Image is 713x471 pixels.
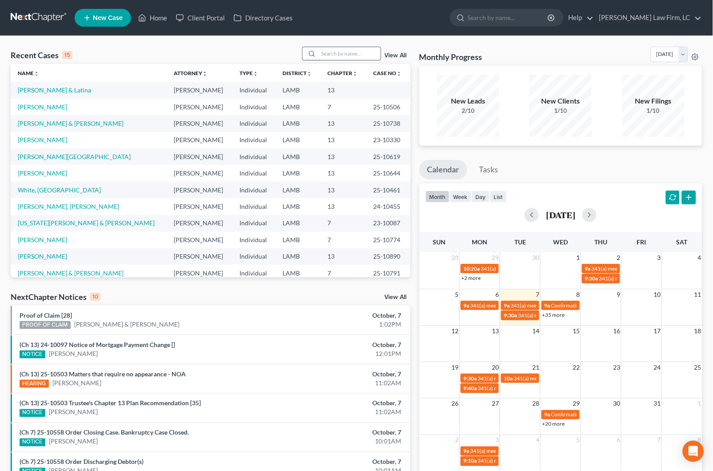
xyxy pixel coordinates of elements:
[468,9,549,26] input: Search by name...
[472,191,490,203] button: day
[366,198,410,215] td: 24-10455
[232,248,275,265] td: Individual
[18,120,123,127] a: [PERSON_NAME] & [PERSON_NAME]
[232,132,275,148] td: Individual
[677,238,688,246] span: Sat
[478,458,610,464] span: 341(a) meeting for [PERSON_NAME] & [PERSON_NAME]
[542,311,565,318] a: +35 more
[504,375,513,382] span: 10a
[683,441,704,462] div: Open Intercom Messenger
[494,289,500,300] span: 6
[463,385,477,391] span: 9:40a
[385,294,407,300] a: View All
[572,399,581,409] span: 29
[575,252,581,263] span: 1
[470,448,556,455] span: 341(a) meeting for [PERSON_NAME]
[18,103,67,111] a: [PERSON_NAME]
[656,252,661,263] span: 3
[551,302,652,309] span: Confirmation hearing for [PERSON_NAME]
[280,408,402,417] div: 11:02AM
[167,248,232,265] td: [PERSON_NAME]
[504,312,517,319] span: 9:30a
[167,148,232,165] td: [PERSON_NAME]
[275,115,320,132] td: LAMB
[275,132,320,148] td: LAMB
[637,238,646,246] span: Fri
[575,289,581,300] span: 8
[585,275,598,282] span: 9:30a
[554,238,568,246] span: Wed
[320,265,366,281] td: 7
[280,340,402,349] div: October, 7
[572,326,581,336] span: 15
[320,115,366,132] td: 13
[167,99,232,115] td: [PERSON_NAME]
[454,289,459,300] span: 5
[232,232,275,248] td: Individual
[49,437,98,446] a: [PERSON_NAME]
[202,71,207,76] i: unfold_more
[616,435,621,446] span: 6
[437,106,499,115] div: 2/10
[697,252,702,263] span: 4
[542,421,565,427] a: +20 more
[11,50,72,60] div: Recent Cases
[171,10,229,26] a: Client Portal
[93,15,123,21] span: New Case
[319,47,381,60] input: Search by name...
[18,203,119,210] a: [PERSON_NAME], [PERSON_NAME]
[167,82,232,98] td: [PERSON_NAME]
[366,165,410,181] td: 25-10644
[535,435,540,446] span: 4
[454,435,459,446] span: 2
[419,52,482,62] h3: Monthly Progress
[280,437,402,446] div: 10:01AM
[18,86,91,94] a: [PERSON_NAME] & Latina
[18,219,155,227] a: [US_STATE][PERSON_NAME] & [PERSON_NAME]
[253,71,258,76] i: unfold_more
[470,302,556,309] span: 341(a) meeting for [PERSON_NAME]
[283,70,312,76] a: Districtunfold_more
[585,265,590,272] span: 9a
[450,399,459,409] span: 26
[366,248,410,265] td: 25-10890
[90,293,100,301] div: 10
[450,326,459,336] span: 12
[504,302,510,309] span: 9a
[275,248,320,265] td: LAMB
[49,349,98,358] a: [PERSON_NAME]
[366,182,410,198] td: 25-10461
[275,165,320,181] td: LAMB
[366,99,410,115] td: 25-10506
[20,311,72,319] a: Proof of Claim [28]
[653,362,661,373] span: 24
[531,362,540,373] span: 21
[352,71,358,76] i: unfold_more
[18,153,131,160] a: [PERSON_NAME][GEOGRAPHIC_DATA]
[531,399,540,409] span: 28
[167,215,232,232] td: [PERSON_NAME]
[18,236,67,243] a: [PERSON_NAME]
[471,160,506,180] a: Tasks
[275,198,320,215] td: LAMB
[494,435,500,446] span: 3
[20,429,189,436] a: (Ch 7) 25-10558 Order Closing Case. Bankruptcy Case Closed.
[307,71,312,76] i: unfold_more
[320,132,366,148] td: 13
[280,370,402,379] div: October, 7
[481,265,566,272] span: 341(a) meeting for [PERSON_NAME]
[20,380,49,388] div: HEARING
[612,362,621,373] span: 23
[320,165,366,181] td: 13
[320,182,366,198] td: 13
[232,265,275,281] td: Individual
[463,302,469,309] span: 9a
[18,70,39,76] a: Nameunfold_more
[280,428,402,437] div: October, 7
[366,265,410,281] td: 25-10791
[229,10,297,26] a: Directory Cases
[366,148,410,165] td: 25-10619
[463,458,477,464] span: 9:10a
[280,320,402,329] div: 1:02PM
[546,210,575,220] h2: [DATE]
